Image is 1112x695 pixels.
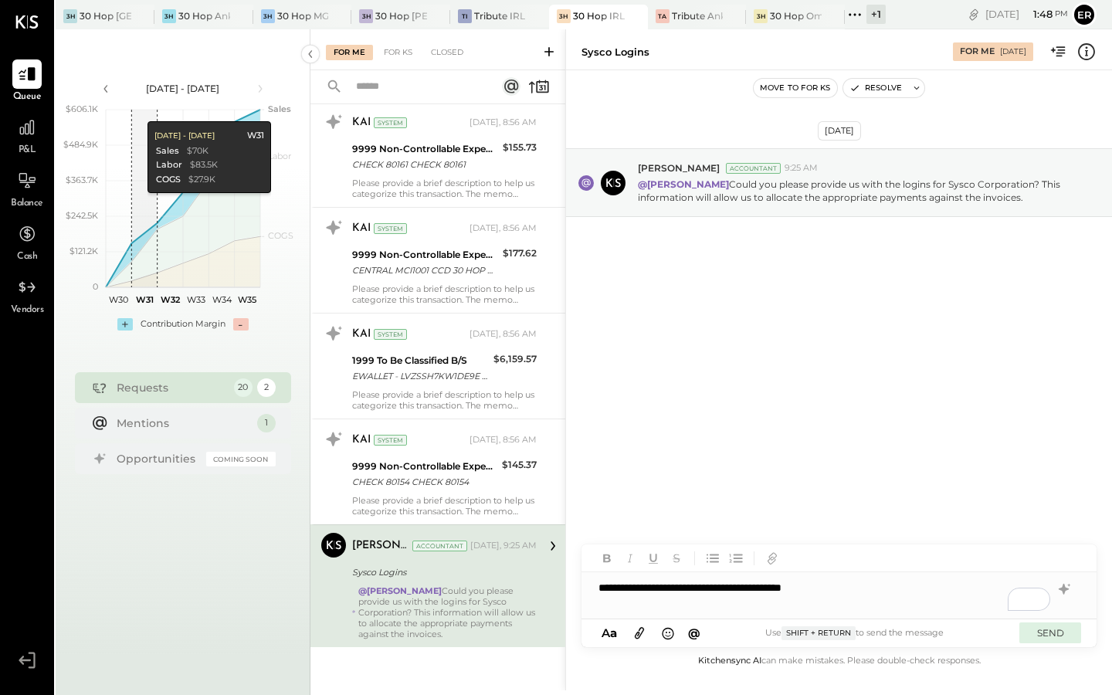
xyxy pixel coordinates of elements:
[374,223,407,234] div: System
[117,380,226,395] div: Requests
[352,115,371,131] div: KAI
[470,540,537,552] div: [DATE], 9:25 AM
[703,548,723,568] button: Unordered List
[141,318,225,331] div: Contribution Margin
[960,46,995,58] div: For Me
[375,9,427,22] div: 30 Hop [PERSON_NAME] Summit
[188,174,215,186] div: $27.9K
[597,625,622,642] button: Aa
[754,79,837,97] button: Move to for ks
[268,230,293,241] text: COGS
[474,9,525,22] div: Tribute IRL
[246,130,263,142] div: W31
[80,9,131,22] div: 30 Hop [GEOGRAPHIC_DATA]
[374,329,407,340] div: System
[638,178,1076,204] p: Could you please provide us with the logins for Sysco Corporation? This information will allow us...
[1,59,53,104] a: Queue
[66,103,98,114] text: $606.1K
[610,625,617,640] span: a
[11,197,43,211] span: Balance
[781,626,856,640] span: Shift + Return
[186,294,205,305] text: W33
[423,45,471,60] div: Closed
[63,139,98,150] text: $484.9K
[17,250,37,264] span: Cash
[189,159,217,171] div: $83.5K
[238,294,256,305] text: W35
[352,263,498,278] div: CENTRAL MCI1001 CCD 30 HOP CORALVILLE ACHCOLLECT CENTRAL MCI1001 CCD 30 HOP CORALVILLE ACHCOLLECT
[93,281,98,292] text: 0
[155,159,181,171] div: Labor
[374,117,407,128] div: System
[581,572,1097,619] div: To enrich screen reader interactions, please activate Accessibility in Grammarly extension settings
[117,415,249,431] div: Mentions
[352,564,532,580] div: Sysco Logins
[352,157,498,172] div: CHECK 80161 CHECK 80161
[376,45,420,60] div: For KS
[186,145,208,158] div: $70K
[470,328,537,341] div: [DATE], 8:56 AM
[643,548,663,568] button: Underline
[557,9,571,23] div: 3H
[1,113,53,158] a: P&L
[155,145,178,158] div: Sales
[257,378,276,397] div: 2
[503,246,537,261] div: $177.62
[277,9,329,22] div: 30 Hop MGS
[352,432,371,448] div: KAI
[11,303,44,317] span: Vendors
[109,294,128,305] text: W30
[597,548,617,568] button: Bold
[503,140,537,155] div: $155.73
[352,178,537,199] div: Please provide a brief description to help us categorize this transaction. The memo might be help...
[257,414,276,432] div: 1
[581,45,649,59] div: Sysco Logins
[352,247,498,263] div: 9999 Non-Controllable Expenses:Other Income and Expenses:To Be Classified P&L
[352,327,371,342] div: KAI
[268,151,291,161] text: Labor
[178,9,230,22] div: 30 Hop Ankeny
[688,625,700,640] span: @
[638,178,729,190] strong: @[PERSON_NAME]
[154,131,214,141] div: [DATE] - [DATE]
[638,161,720,175] span: [PERSON_NAME]
[326,45,373,60] div: For Me
[672,9,724,22] div: Tribute Ankeny
[620,548,640,568] button: Italic
[352,353,489,368] div: 1999 To Be Classified B/S
[352,459,497,474] div: 9999 Non-Controllable Expenses:Other Income and Expenses:To Be Classified P&L
[966,6,981,22] div: copy link
[66,175,98,185] text: $363.7K
[352,474,497,490] div: CHECK 80154 CHECK 80154
[352,221,371,236] div: KAI
[155,174,180,186] div: COGS
[359,9,373,23] div: 3H
[1,273,53,317] a: Vendors
[754,9,768,23] div: 3H
[352,538,409,554] div: [PERSON_NAME]
[470,222,537,235] div: [DATE], 8:56 AM
[726,548,746,568] button: Ordered List
[117,318,133,331] div: +
[770,9,822,22] div: 30 Hop Omaha
[470,117,537,129] div: [DATE], 8:56 AM
[352,283,537,305] div: Please provide a brief description to help us categorize this transaction. The memo might be help...
[234,378,253,397] div: 20
[206,452,276,466] div: Coming Soon
[1072,2,1097,27] button: Er
[117,451,198,466] div: Opportunities
[818,121,861,141] div: [DATE]
[502,457,537,473] div: $145.37
[656,9,670,23] div: TA
[866,5,886,24] div: + 1
[666,548,687,568] button: Strikethrough
[985,7,1068,22] div: [DATE]
[352,368,489,384] div: EWALLET - LVZSSH7KW1DE9E CCD 30HOP DIVVY CRED EWALLET - LVZSSH7KW1DE9E CCD 30HOP DIVVY CRED
[1019,622,1081,643] button: SEND
[66,210,98,221] text: $242.5K
[412,541,467,551] div: Accountant
[13,90,42,104] span: Queue
[843,79,908,97] button: Resolve
[762,548,782,568] button: Add URL
[117,82,249,95] div: [DATE] - [DATE]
